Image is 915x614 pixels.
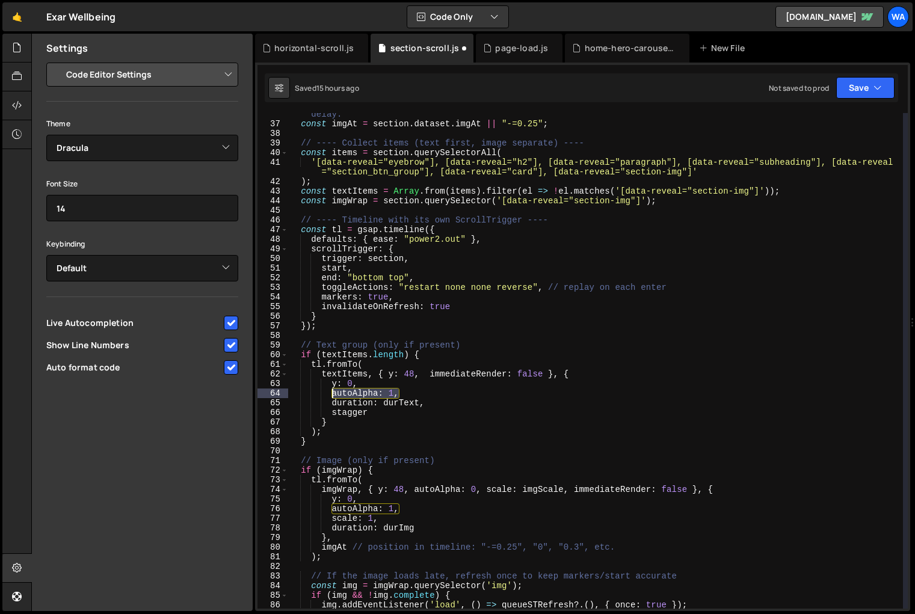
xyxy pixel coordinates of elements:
[257,427,288,437] div: 68
[257,552,288,562] div: 81
[46,238,85,250] label: Keybinding
[257,398,288,408] div: 65
[257,177,288,186] div: 42
[257,273,288,283] div: 52
[257,235,288,244] div: 48
[699,42,750,54] div: New File
[257,215,288,225] div: 46
[257,417,288,427] div: 67
[257,312,288,321] div: 56
[775,6,884,28] a: [DOMAIN_NAME]
[257,360,288,369] div: 61
[257,283,288,292] div: 53
[257,514,288,523] div: 77
[887,6,909,28] a: wa
[257,379,288,388] div: 63
[257,321,288,331] div: 57
[257,254,288,263] div: 50
[257,138,288,148] div: 39
[257,475,288,485] div: 73
[257,591,288,600] div: 85
[316,83,359,93] div: 15 hours ago
[257,158,288,177] div: 41
[257,369,288,379] div: 62
[390,42,460,54] div: section-scroll.js
[257,494,288,504] div: 75
[257,302,288,312] div: 55
[257,350,288,360] div: 60
[257,437,288,446] div: 69
[585,42,675,54] div: home-hero-carousel.js
[46,361,222,373] span: Auto format code
[257,408,288,417] div: 66
[46,118,70,130] label: Theme
[257,263,288,273] div: 51
[46,10,116,24] div: Exar Wellbeing
[257,446,288,456] div: 70
[257,225,288,235] div: 47
[257,542,288,552] div: 80
[257,523,288,533] div: 78
[257,485,288,494] div: 74
[257,206,288,215] div: 45
[257,340,288,350] div: 59
[257,244,288,254] div: 49
[257,571,288,581] div: 83
[257,148,288,158] div: 40
[257,600,288,610] div: 86
[274,42,354,54] div: horizontal-scroll.js
[407,6,508,28] button: Code Only
[257,456,288,465] div: 71
[46,178,78,190] label: Font Size
[257,504,288,514] div: 76
[257,129,288,138] div: 38
[257,533,288,542] div: 79
[295,83,359,93] div: Saved
[257,331,288,340] div: 58
[257,292,288,302] div: 54
[46,339,222,351] span: Show Line Numbers
[769,83,829,93] div: Not saved to prod
[257,581,288,591] div: 84
[836,77,895,99] button: Save
[46,41,88,55] h2: Settings
[495,42,548,54] div: page-load.js
[46,317,222,329] span: Live Autocompletion
[257,186,288,196] div: 43
[257,119,288,129] div: 37
[257,562,288,571] div: 82
[257,465,288,475] div: 72
[257,388,288,398] div: 64
[257,196,288,206] div: 44
[2,2,32,31] a: 🤙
